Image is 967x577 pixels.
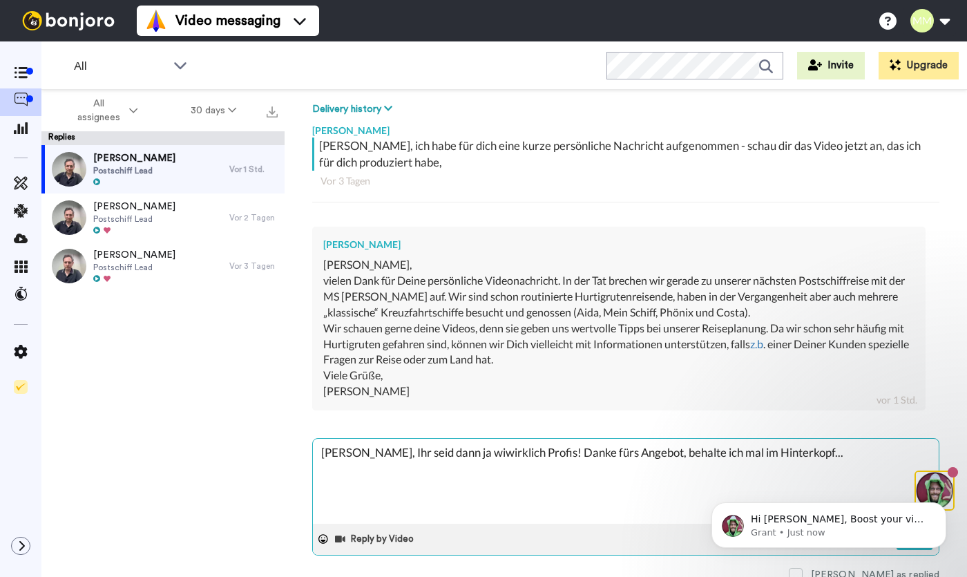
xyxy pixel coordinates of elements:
a: [PERSON_NAME]Postschiff LeadVor 2 Tagen [41,193,285,242]
div: [PERSON_NAME] [312,117,939,138]
img: vm-color.svg [145,10,167,32]
button: Delivery history [312,102,396,117]
button: Export all results that match these filters now. [262,100,282,121]
span: Postschiff Lead [93,214,175,225]
div: [PERSON_NAME], vielen Dank für Deine persönliche Videonachricht. In der Tat brechen wir gerade zu... [323,257,915,399]
div: Vor 2 Tagen [229,212,278,223]
button: Reply by Video [334,529,418,549]
button: Invite [797,52,865,79]
div: vor 1 Std. [877,393,917,407]
div: Vor 3 Tagen [229,261,278,272]
img: 3183ab3e-59ed-45f6-af1c-10226f767056-1659068401.jpg [1,3,39,40]
span: [PERSON_NAME] [93,151,175,165]
span: Postschiff Lead [93,262,175,273]
div: [PERSON_NAME] [323,238,915,252]
span: [PERSON_NAME] [93,200,175,214]
a: [PERSON_NAME]Postschiff LeadVor 1 Std. [41,145,285,193]
button: All assignees [44,91,164,130]
span: [PERSON_NAME] [93,248,175,262]
a: [PERSON_NAME]Postschiff LeadVor 3 Tagen [41,242,285,290]
img: Checklist.svg [14,380,28,394]
div: Vor 1 Std. [229,164,278,175]
textarea: [PERSON_NAME], Ihr seid dann ja wiwirklich Profis! Danke fürs Angebot, behalte ich mal im Hinterk... [313,439,939,524]
div: Replies [41,131,285,145]
img: 2553a473-ac1d-4f7c-9c7f-e19aa11c30cb-thumb.jpg [52,152,86,187]
span: All [74,58,166,75]
img: bj-logo-header-white.svg [17,11,120,30]
button: Upgrade [879,52,959,79]
div: [PERSON_NAME], ich habe für dich eine kurze persönliche Nachricht aufgenommen - schau dir das Vid... [319,138,936,171]
img: ce05eed9-5b62-4b8d-8cd9-485d21a50531-thumb.jpg [52,200,86,235]
button: 30 days [164,98,263,123]
span: Video messaging [175,11,280,30]
div: Vor 3 Tagen [320,174,931,188]
a: z.b [750,337,763,350]
span: All assignees [70,97,126,124]
iframe: Intercom notifications message [691,473,967,570]
img: export.svg [267,106,278,117]
span: Postschiff Lead [93,165,175,176]
img: 0866796e-3a12-4fbb-ab94-3dc5ad1134cc-thumb.jpg [52,249,86,283]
